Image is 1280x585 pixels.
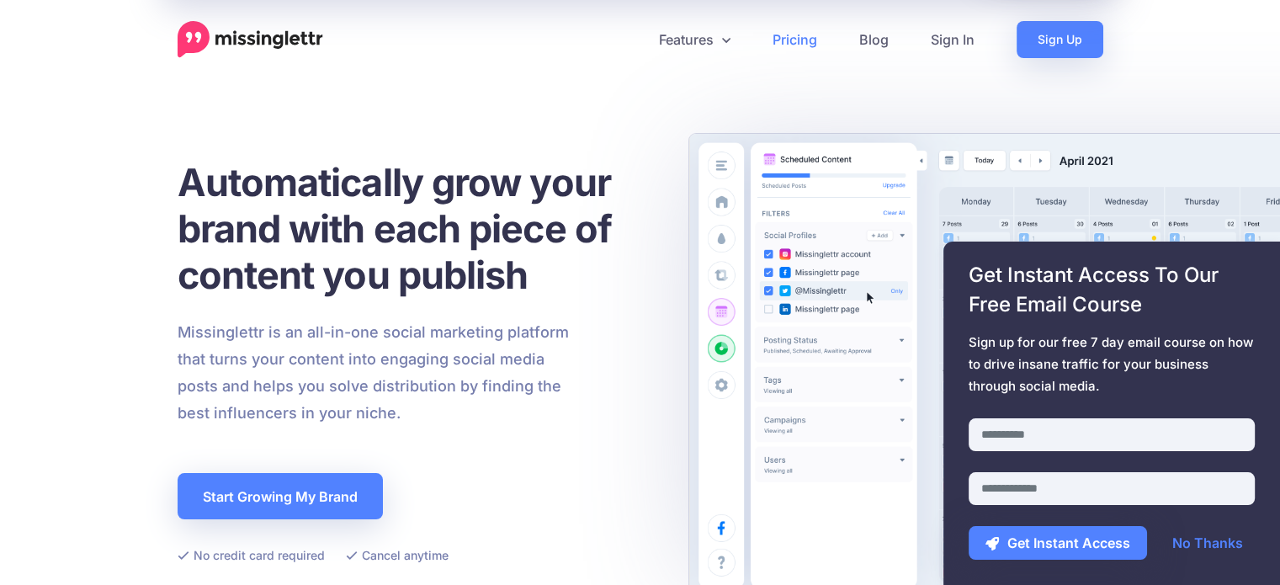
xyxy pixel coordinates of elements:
[969,332,1255,397] span: Sign up for our free 7 day email course on how to drive insane traffic for your business through ...
[1017,21,1103,58] a: Sign Up
[346,545,449,566] li: Cancel anytime
[178,159,653,298] h1: Automatically grow your brand with each piece of content you publish
[838,21,910,58] a: Blog
[638,21,752,58] a: Features
[1155,526,1260,560] a: No Thanks
[910,21,996,58] a: Sign In
[969,260,1255,319] span: Get Instant Access To Our Free Email Course
[178,319,570,427] p: Missinglettr is an all-in-one social marketing platform that turns your content into engaging soc...
[969,526,1147,560] button: Get Instant Access
[752,21,838,58] a: Pricing
[178,21,323,58] a: Home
